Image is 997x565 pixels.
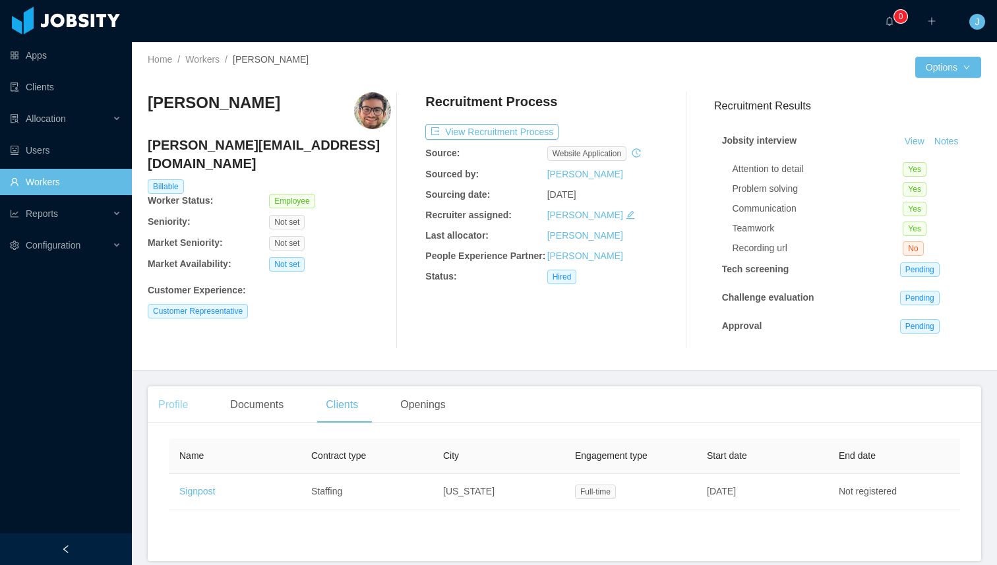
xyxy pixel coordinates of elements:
[900,136,929,146] a: View
[575,450,648,461] span: Engagement type
[148,386,198,423] div: Profile
[185,54,220,65] a: Workers
[733,241,903,255] div: Recording url
[10,42,121,69] a: icon: appstoreApps
[547,251,623,261] a: [PERSON_NAME]
[575,485,616,499] span: Full-time
[733,162,903,176] div: Attention to detail
[315,386,369,423] div: Clients
[433,474,564,510] td: [US_STATE]
[722,320,762,331] strong: Approval
[929,134,964,150] button: Notes
[707,450,747,461] span: Start date
[10,74,121,100] a: icon: auditClients
[733,222,903,235] div: Teamwork
[903,202,926,216] span: Yes
[10,209,19,218] i: icon: line-chart
[148,258,231,269] b: Market Availability:
[547,270,577,284] span: Hired
[547,146,627,161] span: website application
[311,486,342,496] span: Staffing
[900,262,940,277] span: Pending
[903,241,923,256] span: No
[269,215,305,229] span: Not set
[903,162,926,177] span: Yes
[903,182,926,196] span: Yes
[626,210,635,220] i: icon: edit
[547,189,576,200] span: [DATE]
[425,169,479,179] b: Sourced by:
[714,98,981,114] h3: Recruitment Results
[148,136,391,173] h4: [PERSON_NAME][EMAIL_ADDRESS][DOMAIN_NAME]
[547,230,623,241] a: [PERSON_NAME]
[233,54,309,65] span: [PERSON_NAME]
[839,450,876,461] span: End date
[839,486,897,496] span: Not registered
[148,179,184,194] span: Billable
[900,319,940,334] span: Pending
[177,54,180,65] span: /
[425,251,545,261] b: People Experience Partner:
[179,486,215,496] a: Signpost
[225,54,227,65] span: /
[903,222,926,236] span: Yes
[707,486,736,496] span: [DATE]
[547,210,623,220] a: [PERSON_NAME]
[148,195,213,206] b: Worker Status:
[425,148,460,158] b: Source:
[10,114,19,123] i: icon: solution
[10,241,19,250] i: icon: setting
[915,57,981,78] button: Optionsicon: down
[354,92,391,129] img: de070ebd-9fd1-4703-a664-78492a4fa027_6797fceaa9ef0-400w.png
[425,124,559,140] button: icon: exportView Recruitment Process
[425,210,512,220] b: Recruiter assigned:
[900,291,940,305] span: Pending
[927,16,936,26] i: icon: plus
[179,450,204,461] span: Name
[425,92,557,111] h4: Recruitment Process
[269,236,305,251] span: Not set
[425,127,559,137] a: icon: exportView Recruitment Process
[148,216,191,227] b: Seniority:
[26,113,66,124] span: Allocation
[26,240,80,251] span: Configuration
[390,386,456,423] div: Openings
[425,271,456,282] b: Status:
[632,148,641,158] i: icon: history
[733,182,903,196] div: Problem solving
[722,264,789,274] strong: Tech screening
[220,386,294,423] div: Documents
[425,230,489,241] b: Last allocator:
[894,10,907,23] sup: 0
[26,208,58,219] span: Reports
[148,92,280,113] h3: [PERSON_NAME]
[733,202,903,216] div: Communication
[885,16,894,26] i: icon: bell
[10,137,121,164] a: icon: robotUsers
[975,14,980,30] span: J
[722,135,797,146] strong: Jobsity interview
[311,450,366,461] span: Contract type
[425,189,490,200] b: Sourcing date:
[443,450,459,461] span: City
[148,237,223,248] b: Market Seniority:
[269,194,315,208] span: Employee
[10,169,121,195] a: icon: userWorkers
[722,292,814,303] strong: Challenge evaluation
[148,54,172,65] a: Home
[269,257,305,272] span: Not set
[547,169,623,179] a: [PERSON_NAME]
[148,285,246,295] b: Customer Experience :
[148,304,248,318] span: Customer Representative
